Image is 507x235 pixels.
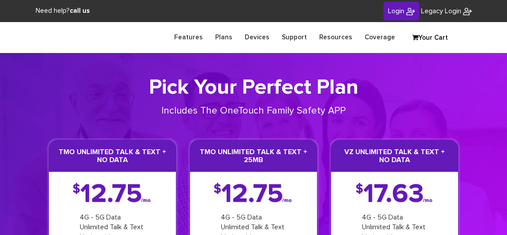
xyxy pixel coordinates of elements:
h1: Pick Your Perfect Plan [48,75,459,101]
div: 4G - 5G Data [362,212,427,223]
a: Resources [313,29,358,46]
span: /mo [141,199,151,202]
span: $ [214,185,221,194]
span: Need help? [36,8,90,14]
div: 12.75 [214,185,293,204]
p: Includes The OneTouch Family Safety APP [151,104,356,118]
div: Unlimited Talk & Text [362,222,427,232]
h3: TMO Unlimited Talk & Text + 25MB [190,140,317,171]
div: Unlimited Talk & Text [221,222,286,232]
a: Your Cart [408,31,452,45]
span: $ [73,185,80,194]
a: Support [276,29,313,46]
a: Legacy Login [421,6,472,16]
div: 4G - 5G Data [80,212,145,223]
h3: VZ Unlimited Talk & Text + No Data [331,140,458,171]
span: Login [388,8,404,15]
img: YereimWireless [406,7,415,16]
a: Devices [239,29,276,46]
h3: TMO Unlimited Talk & Text + No Data [49,140,176,171]
img: YereimWireless [463,7,472,16]
span: /mo [282,199,292,202]
strong: call us [70,8,90,14]
a: Plans [209,29,239,46]
a: Features [168,29,209,46]
div: 12.75 [73,185,152,204]
span: $ [356,185,363,194]
div: 17.63 [356,185,433,204]
div: Unlimited Talk & Text [80,222,145,232]
a: Coverage [358,29,401,46]
span: /mo [423,199,432,202]
span: Legacy Login [421,8,461,15]
div: 4G - 5G Data [221,212,286,223]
